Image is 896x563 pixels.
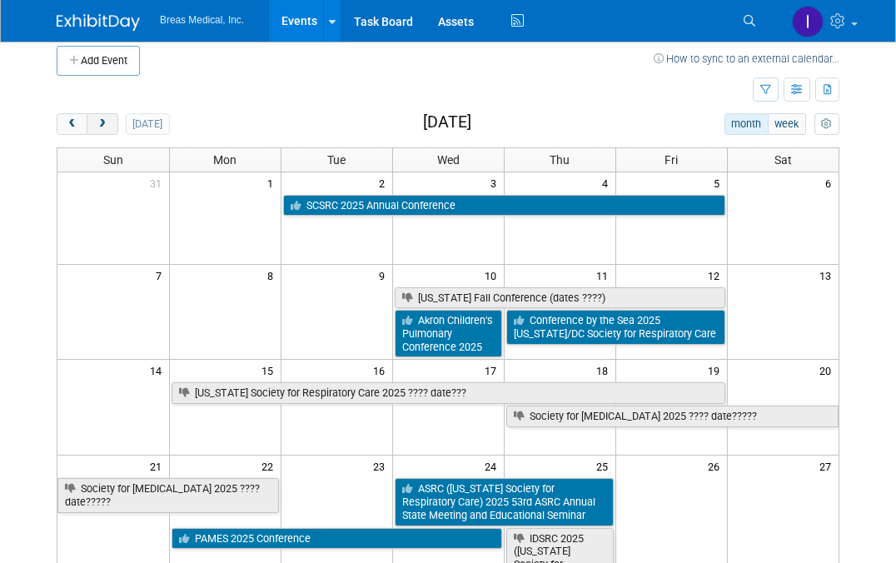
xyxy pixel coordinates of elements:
[377,265,392,286] span: 9
[818,360,839,381] span: 20
[706,360,727,381] span: 19
[160,14,244,26] span: Breas Medical, Inc.
[395,287,725,309] a: [US_STATE] Fall Conference (dates ????)
[506,406,839,427] a: Society for [MEDICAL_DATA] 2025 ???? date?????
[260,360,281,381] span: 15
[792,6,824,37] img: Inga Dolezar
[148,360,169,381] span: 14
[172,382,725,404] a: [US_STATE] Society for Respiratory Care 2025 ???? date???
[600,172,615,193] span: 4
[654,52,839,65] a: How to sync to an external calendar...
[327,153,346,167] span: Tue
[483,456,504,476] span: 24
[550,153,570,167] span: Thu
[437,153,460,167] span: Wed
[483,265,504,286] span: 10
[103,153,123,167] span: Sun
[595,360,615,381] span: 18
[595,456,615,476] span: 25
[724,113,769,135] button: month
[266,265,281,286] span: 8
[371,360,392,381] span: 16
[57,113,87,135] button: prev
[595,265,615,286] span: 11
[423,113,471,132] h2: [DATE]
[814,113,839,135] button: myCustomButton
[283,195,725,217] a: SCSRC 2025 Annual Conference
[506,310,725,344] a: Conference by the Sea 2025 [US_STATE]/DC Society for Respiratory Care
[712,172,727,193] span: 5
[148,456,169,476] span: 21
[172,528,502,550] a: PAMES 2025 Conference
[395,478,614,526] a: ASRC ([US_STATE] Society for Respiratory Care) 2025 53rd ASRC Annual State Meeting and Educationa...
[821,119,832,130] i: Personalize Calendar
[818,265,839,286] span: 13
[706,456,727,476] span: 26
[266,172,281,193] span: 1
[87,113,117,135] button: next
[260,456,281,476] span: 22
[665,153,678,167] span: Fri
[148,172,169,193] span: 31
[126,113,170,135] button: [DATE]
[824,172,839,193] span: 6
[57,46,140,76] button: Add Event
[57,14,140,31] img: ExhibitDay
[818,456,839,476] span: 27
[706,265,727,286] span: 12
[213,153,236,167] span: Mon
[377,172,392,193] span: 2
[774,153,792,167] span: Sat
[489,172,504,193] span: 3
[371,456,392,476] span: 23
[483,360,504,381] span: 17
[768,113,806,135] button: week
[154,265,169,286] span: 7
[57,478,279,512] a: Society for [MEDICAL_DATA] 2025 ???? date?????
[395,310,502,357] a: Akron Children’s Pulmonary Conference 2025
